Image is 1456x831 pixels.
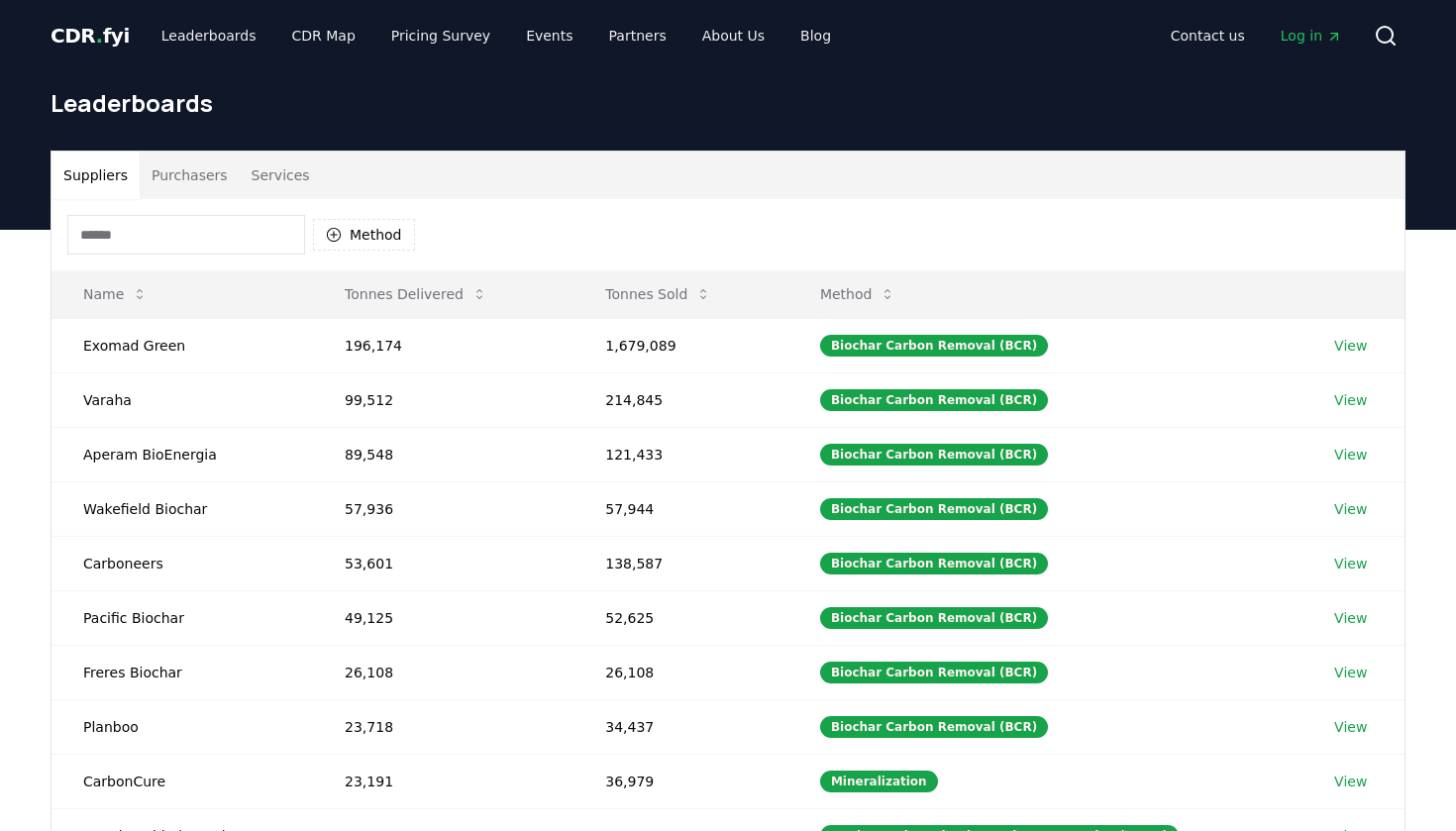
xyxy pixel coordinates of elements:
[1334,499,1367,519] a: View
[52,699,313,754] td: Planboo
[573,318,788,372] td: 1,679,089
[573,754,788,808] td: 36,979
[140,152,240,199] button: Purchasers
[1334,663,1367,682] a: View
[573,372,788,427] td: 214,845
[820,389,1048,411] div: Biochar Carbon Removal (BCR)
[52,427,313,481] td: Aperam BioEnergia
[820,662,1048,683] div: Biochar Carbon Removal (BCR)
[1155,18,1358,53] nav: Main
[67,274,163,314] button: Name
[820,716,1048,738] div: Biochar Carbon Removal (BCR)
[313,219,415,251] button: Method
[573,536,788,590] td: 138,587
[146,18,272,53] a: Leaderboards
[1334,717,1367,737] a: View
[52,590,313,645] td: Pacific Biochar
[52,645,313,699] td: Freres Biochar
[820,444,1048,466] div: Biochar Carbon Removal (BCR)
[573,590,788,645] td: 52,625
[1334,336,1367,356] a: View
[1155,18,1261,53] a: Contact us
[1334,554,1367,573] a: View
[820,498,1048,520] div: Biochar Carbon Removal (BCR)
[820,771,938,792] div: Mineralization
[1265,18,1358,53] a: Log in
[240,152,322,199] button: Services
[313,372,573,427] td: 99,512
[510,18,588,53] a: Events
[52,372,313,427] td: Varaha
[1334,772,1367,791] a: View
[820,607,1048,629] div: Biochar Carbon Removal (BCR)
[51,22,130,50] a: CDR.fyi
[51,87,1405,119] h1: Leaderboards
[313,754,573,808] td: 23,191
[1281,26,1342,46] span: Log in
[573,481,788,536] td: 57,944
[313,536,573,590] td: 53,601
[375,18,506,53] a: Pricing Survey
[573,645,788,699] td: 26,108
[313,699,573,754] td: 23,718
[52,754,313,808] td: CarbonCure
[52,481,313,536] td: Wakefield Biochar
[820,553,1048,574] div: Biochar Carbon Removal (BCR)
[313,481,573,536] td: 57,936
[804,274,912,314] button: Method
[313,590,573,645] td: 49,125
[329,274,503,314] button: Tonnes Delivered
[52,318,313,372] td: Exomad Green
[589,274,727,314] button: Tonnes Sold
[52,536,313,590] td: Carboneers
[593,18,682,53] a: Partners
[573,699,788,754] td: 34,437
[146,18,847,53] nav: Main
[1334,390,1367,410] a: View
[96,24,103,48] span: .
[313,427,573,481] td: 89,548
[313,318,573,372] td: 196,174
[51,24,130,48] span: CDR fyi
[784,18,847,53] a: Blog
[52,152,140,199] button: Suppliers
[313,645,573,699] td: 26,108
[276,18,371,53] a: CDR Map
[820,335,1048,357] div: Biochar Carbon Removal (BCR)
[686,18,780,53] a: About Us
[1334,608,1367,628] a: View
[1334,445,1367,465] a: View
[573,427,788,481] td: 121,433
